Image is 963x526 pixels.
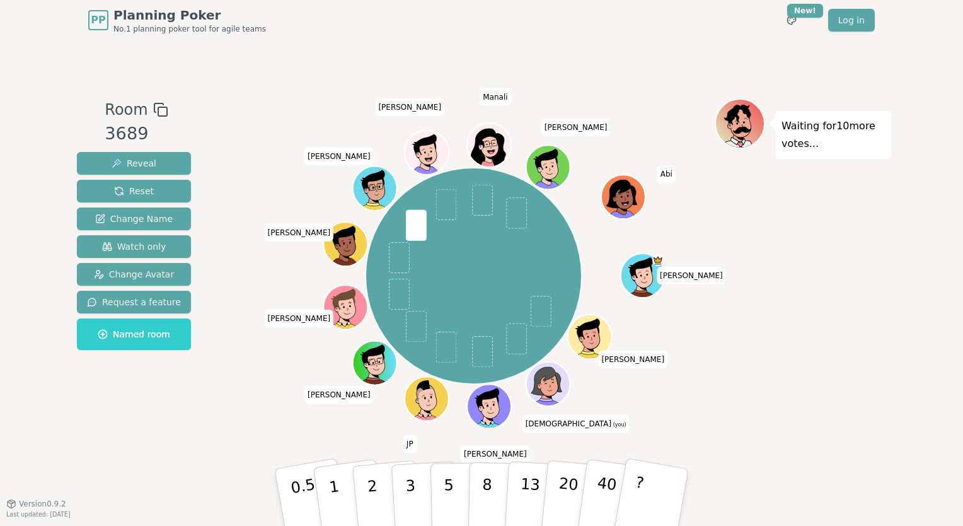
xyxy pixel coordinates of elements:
span: No.1 planning poker tool for agile teams [113,24,266,34]
a: Log in [828,9,875,32]
span: Click to change your name [541,119,611,136]
span: Reset [114,185,154,197]
button: Reset [77,180,191,202]
span: Last updated: [DATE] [6,511,71,518]
span: Change Avatar [94,268,175,281]
button: Click to change your avatar [528,363,569,405]
div: New! [787,4,823,18]
span: Click to change your name [264,310,333,328]
a: PPPlanning PokerNo.1 planning poker tool for agile teams [88,6,266,34]
span: Room [105,98,147,121]
span: Click to change your name [403,435,417,453]
span: Click to change your name [375,98,444,116]
button: New! [780,9,803,32]
button: Change Name [77,207,191,230]
span: Click to change your name [657,166,676,184]
button: Watch only [77,235,191,258]
span: Click to change your name [598,351,667,368]
button: Version0.9.2 [6,499,66,509]
span: Planning Poker [113,6,266,24]
span: Click to change your name [522,415,630,433]
button: Reveal [77,152,191,175]
span: Click to change your name [264,224,333,242]
div: 3689 [105,121,168,147]
span: Watch only [102,240,166,253]
span: Click to change your name [304,148,374,165]
span: Click to change your name [461,446,530,464]
span: Dan is the host [653,255,664,267]
button: Request a feature [77,291,191,313]
button: Named room [77,319,191,350]
span: Version 0.9.2 [19,499,66,509]
p: Waiting for 10 more votes... [781,117,885,153]
span: Click to change your name [304,387,374,404]
span: Named room [98,328,170,341]
span: (you) [611,422,626,428]
span: Request a feature [87,296,181,308]
span: PP [91,13,105,28]
span: Reveal [112,157,156,170]
button: Change Avatar [77,263,191,286]
span: Click to change your name [657,267,726,284]
span: Change Name [95,213,173,225]
span: Click to change your name [480,88,510,106]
